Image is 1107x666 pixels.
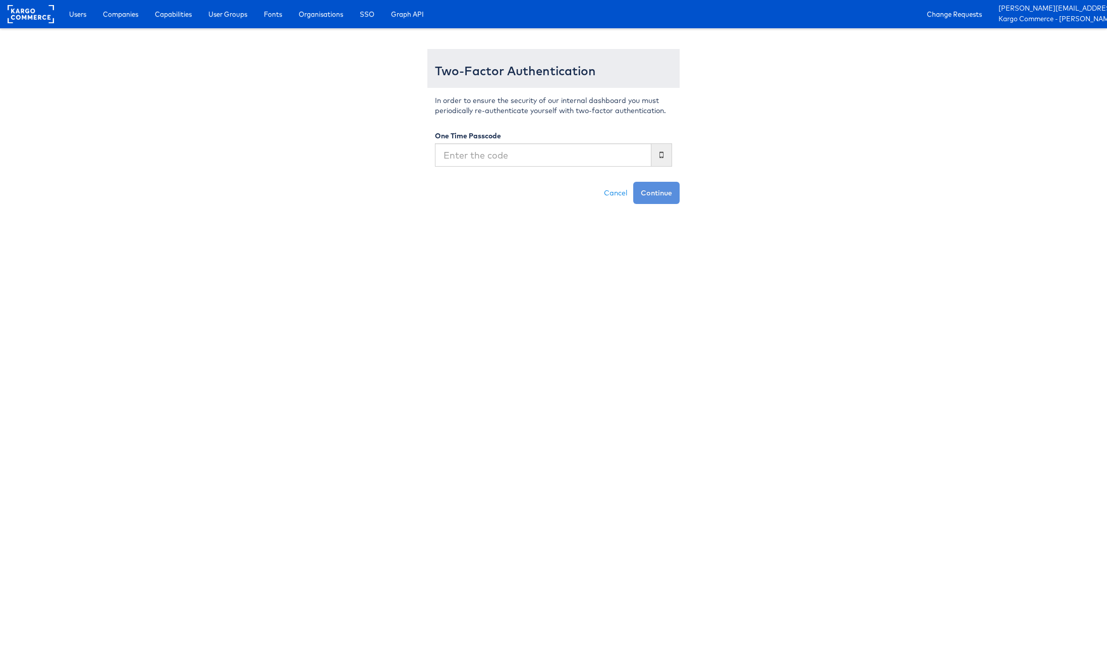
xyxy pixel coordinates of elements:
a: Organisations [291,5,351,23]
span: SSO [360,9,374,19]
a: Capabilities [147,5,199,23]
a: Cancel [598,182,633,204]
a: [PERSON_NAME][EMAIL_ADDRESS][PERSON_NAME][DOMAIN_NAME] [999,4,1099,14]
a: Fonts [256,5,290,23]
button: Continue [633,182,680,204]
a: User Groups [201,5,255,23]
label: One Time Passcode [435,131,501,141]
h3: Two-Factor Authentication [435,64,672,77]
span: Fonts [264,9,282,19]
p: In order to ensure the security of our internal dashboard you must periodically re-authenticate y... [435,95,672,116]
span: Users [69,9,86,19]
a: Graph API [383,5,431,23]
span: Graph API [391,9,424,19]
a: Change Requests [919,5,989,23]
span: Companies [103,9,138,19]
a: SSO [352,5,382,23]
a: Kargo Commerce - [PERSON_NAME] [999,14,1099,25]
span: Capabilities [155,9,192,19]
span: User Groups [208,9,247,19]
a: Users [62,5,94,23]
input: Enter the code [435,143,651,167]
span: Organisations [299,9,343,19]
a: Companies [95,5,146,23]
